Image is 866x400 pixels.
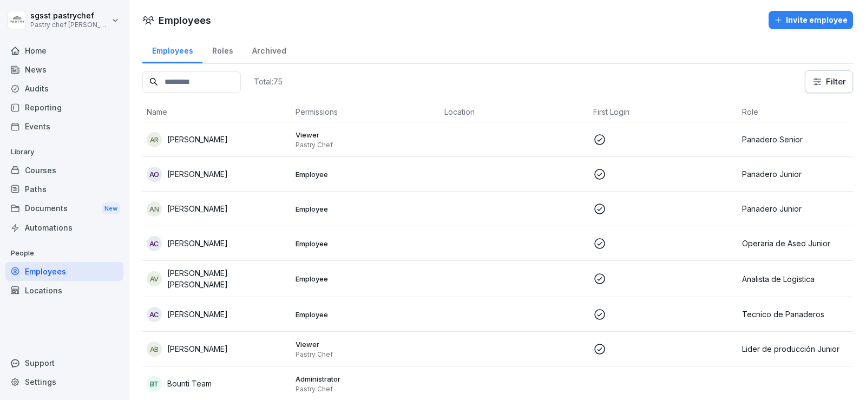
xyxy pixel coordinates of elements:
div: AR [147,132,162,147]
a: Automations [5,218,123,237]
a: Paths [5,180,123,199]
p: Bounti Team [167,378,212,389]
p: Employee [296,239,436,248]
a: Archived [242,36,296,63]
p: [PERSON_NAME] [167,203,228,214]
div: New [102,202,120,215]
button: Filter [805,71,852,93]
div: AV [147,271,162,286]
div: AC [147,307,162,322]
p: Library [5,143,123,161]
div: Invite employee [774,14,848,26]
p: Total: 75 [254,76,283,87]
p: Employee [296,169,436,179]
p: Pastry Chef [296,350,436,359]
p: Administrator [296,374,436,384]
div: AO [147,167,162,182]
a: News [5,60,123,79]
a: Roles [202,36,242,63]
div: Documents [5,199,123,219]
th: Location [440,102,589,122]
button: Invite employee [769,11,853,29]
a: Audits [5,79,123,98]
th: Permissions [291,102,440,122]
a: Events [5,117,123,136]
p: People [5,245,123,262]
a: Locations [5,281,123,300]
p: Viewer [296,130,436,140]
p: [PERSON_NAME] [167,238,228,249]
p: Pastry Chef [296,385,436,394]
a: Reporting [5,98,123,117]
a: Employees [5,262,123,281]
th: Name [142,102,291,122]
a: Settings [5,372,123,391]
a: DocumentsNew [5,199,123,219]
p: [PERSON_NAME] [167,343,228,355]
a: Employees [142,36,202,63]
p: Pastry chef [PERSON_NAME] y Cocina gourmet [30,21,109,29]
div: Support [5,353,123,372]
h1: Employees [159,13,211,28]
div: AB [147,342,162,357]
div: BT [147,376,162,391]
p: [PERSON_NAME] [167,134,228,145]
p: Viewer [296,339,436,349]
div: AC [147,236,162,251]
a: Home [5,41,123,60]
div: Filter [812,76,846,87]
p: [PERSON_NAME] [PERSON_NAME] [167,267,287,290]
p: Employee [296,274,436,284]
p: [PERSON_NAME] [167,168,228,180]
p: [PERSON_NAME] [167,309,228,320]
a: Courses [5,161,123,180]
p: Employee [296,310,436,319]
div: AN [147,201,162,217]
p: Employee [296,204,436,214]
p: Pastry Chef [296,141,436,149]
th: First Login [589,102,738,122]
p: sgsst pastrychef [30,11,109,21]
